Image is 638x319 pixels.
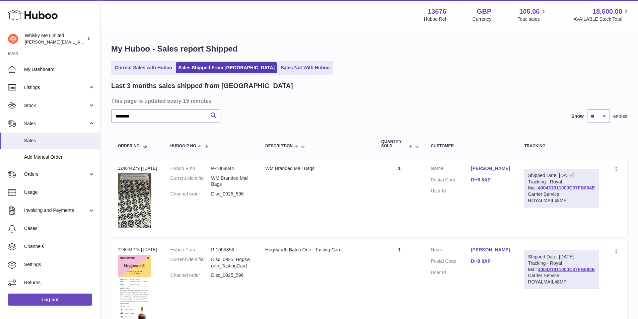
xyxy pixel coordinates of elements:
span: 18,600.00 [592,7,622,16]
dt: Name [431,165,471,173]
h1: My Huboo - Sales report Shipped [111,44,627,54]
span: Channels [24,243,95,250]
span: Orders [24,171,88,177]
a: 18,600.00 AVAILABLE Stock Total [573,7,630,22]
dt: Name [431,247,471,255]
span: Sales [24,121,88,127]
label: Show [571,113,584,119]
strong: GBP [477,7,491,16]
span: [PERSON_NAME][EMAIL_ADDRESS][DOMAIN_NAME] [25,39,134,45]
a: Sales Shipped From [GEOGRAPHIC_DATA] [176,62,277,73]
span: Quantity Sold [381,140,407,148]
dt: Postal Code [431,177,471,185]
dt: Channel order [170,272,211,278]
span: Add Manual Order [24,154,95,160]
a: 400431911000C37FB894E [538,185,595,190]
div: WM Branded Mail Bags [265,165,368,172]
span: Returns [24,280,95,286]
div: Tracking - Royal Mail: [524,169,599,208]
dt: Postal Code [431,258,471,266]
span: entries [613,113,627,119]
a: Current Sales with Huboo [113,62,174,73]
dt: Channel order [170,191,211,197]
span: Invoicing and Payments [24,207,88,214]
div: Shipped Date: [DATE] [528,254,595,260]
td: 1 [374,159,424,237]
span: Usage [24,189,95,195]
a: [PERSON_NAME] [471,165,511,172]
a: DH8 8AP [471,177,511,183]
div: 124044279 | [DATE] [118,165,157,171]
dt: User Id [431,269,471,276]
span: Stock [24,102,88,109]
div: Shipped Date: [DATE] [528,172,595,179]
dd: Disc_0925_596 [211,272,252,278]
div: Currency [473,16,492,22]
a: DH8 8AP [471,258,511,264]
img: frances@whiskyshop.com [8,34,18,44]
h3: This page is updated every 15 minutes [111,97,626,104]
div: Huboo Ref [424,16,446,22]
div: Tracking [524,144,599,148]
span: Settings [24,261,95,268]
h2: Last 3 months sales shipped from [GEOGRAPHIC_DATA] [111,81,293,90]
dd: WM Branded Mail Bags [211,175,252,188]
img: 1725358317.png [118,173,151,228]
span: Sales [24,138,95,144]
div: Customer [431,144,511,148]
a: 400431911000C37FB894E [538,267,595,272]
a: Sales Not With Huboo [278,62,332,73]
span: Listings [24,84,88,91]
dd: P-1055358 [211,247,252,253]
dd: P-1008844 [211,165,252,172]
div: Whisky Me Limited [25,32,85,45]
div: Carrier Service: ROYALMAIL48MP [528,191,595,204]
span: Cases [24,225,95,232]
div: Tracking - Royal Mail: [524,250,599,289]
dd: Disc_0925_596 [211,191,252,197]
a: [PERSON_NAME] [471,247,511,253]
a: Log out [8,294,92,306]
dt: Huboo P no [170,165,211,172]
span: Description [265,144,293,148]
dt: User Id [431,188,471,194]
div: 124044278 | [DATE] [118,247,157,253]
dt: Huboo P no [170,247,211,253]
span: 105.06 [519,7,540,16]
div: Carrier Service: ROYALMAIL48MP [528,272,595,285]
span: AVAILABLE Stock Total [573,16,630,22]
a: 105.06 Total sales [517,7,547,22]
span: Huboo P no [170,144,196,148]
span: Total sales [517,16,547,22]
dt: Current identifier [170,256,211,269]
span: My Dashboard [24,66,95,73]
strong: 13676 [428,7,446,16]
div: Hogsworth Batch One - Tasting Card [265,247,368,253]
dt: Current identifier [170,175,211,188]
span: Order No [118,144,140,148]
dd: Disc_0925_Hogsworth_TastingCard [211,256,252,269]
